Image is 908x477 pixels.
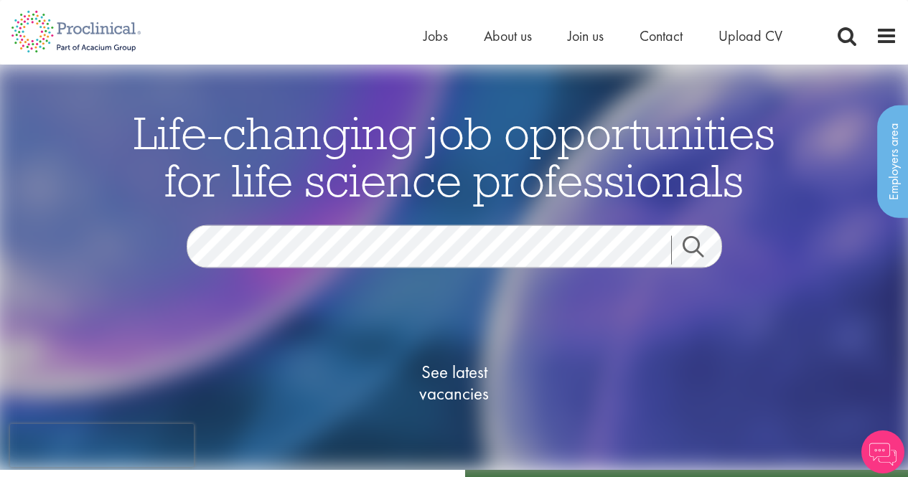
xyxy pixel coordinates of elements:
a: Jobs [423,27,448,45]
iframe: reCAPTCHA [10,424,194,467]
a: See latestvacancies [383,303,526,461]
img: Chatbot [861,430,904,473]
span: See latest vacancies [383,361,526,404]
a: Join us [568,27,604,45]
a: Contact [640,27,683,45]
a: Upload CV [719,27,782,45]
a: About us [484,27,532,45]
a: Job search submit button [671,235,733,264]
span: Life-changing job opportunities for life science professionals [134,103,775,208]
